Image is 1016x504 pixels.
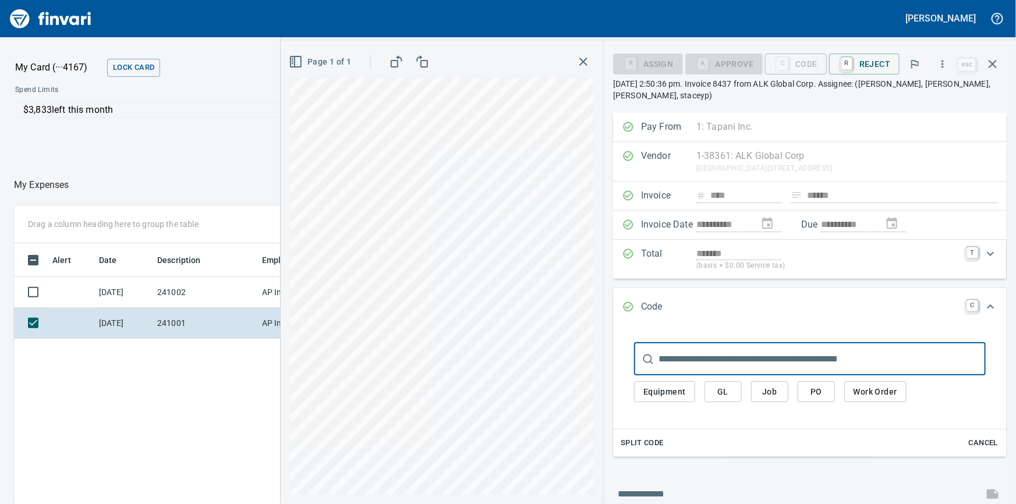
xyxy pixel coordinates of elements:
[257,308,345,339] td: AP Invoices
[15,84,202,96] span: Spend Limits
[613,326,1007,457] div: Expand
[798,381,835,403] button: PO
[23,103,342,117] p: $3,833 left this month
[14,178,69,192] nav: breadcrumb
[618,434,667,452] button: Split Code
[7,5,94,33] img: Finvari
[262,253,314,267] span: Employee
[621,436,664,450] span: Split Code
[613,288,1007,326] div: Expand
[903,9,979,27] button: [PERSON_NAME]
[153,277,257,308] td: 241002
[955,50,1007,78] span: Close invoice
[902,51,928,77] button: Flag
[107,59,160,77] button: Lock Card
[291,55,351,69] span: Page 1 of 1
[641,300,696,315] p: Code
[613,240,1007,279] div: Expand
[113,61,154,74] span: Lock Card
[967,300,978,311] a: C
[99,253,132,267] span: Date
[157,253,201,267] span: Description
[696,260,960,272] p: (basis + $0.00 Service tax)
[257,277,345,308] td: AP Invoices
[286,51,356,73] button: Page 1 of 1
[94,277,153,308] td: [DATE]
[643,385,686,399] span: Equipment
[685,58,763,68] div: Coding Required
[854,385,897,399] span: Work Order
[807,385,826,399] span: PO
[930,51,955,77] button: More
[838,54,890,74] span: Reject
[157,253,216,267] span: Description
[760,385,779,399] span: Job
[841,57,852,70] a: R
[613,78,1007,101] p: [DATE] 2:50:36 pm. Invoice 8437 from ALK Global Corp. Assignee: ([PERSON_NAME], [PERSON_NAME], [P...
[6,118,348,129] p: Online allowed
[906,12,976,24] h5: [PERSON_NAME]
[641,247,696,272] p: Total
[634,381,695,403] button: Equipment
[705,381,742,403] button: GL
[15,61,102,74] p: My Card (···4167)
[28,218,199,230] p: Drag a column heading here to group the table
[958,58,976,71] a: esc
[968,436,999,450] span: Cancel
[714,385,732,399] span: GL
[844,381,907,403] button: Work Order
[613,58,682,68] div: Assign
[14,178,69,192] p: My Expenses
[829,54,900,74] button: RReject
[52,253,71,267] span: Alert
[262,253,299,267] span: Employee
[99,253,117,267] span: Date
[965,434,1002,452] button: Cancel
[967,247,978,258] a: T
[751,381,788,403] button: Job
[94,308,153,339] td: [DATE]
[52,253,86,267] span: Alert
[153,308,257,339] td: 241001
